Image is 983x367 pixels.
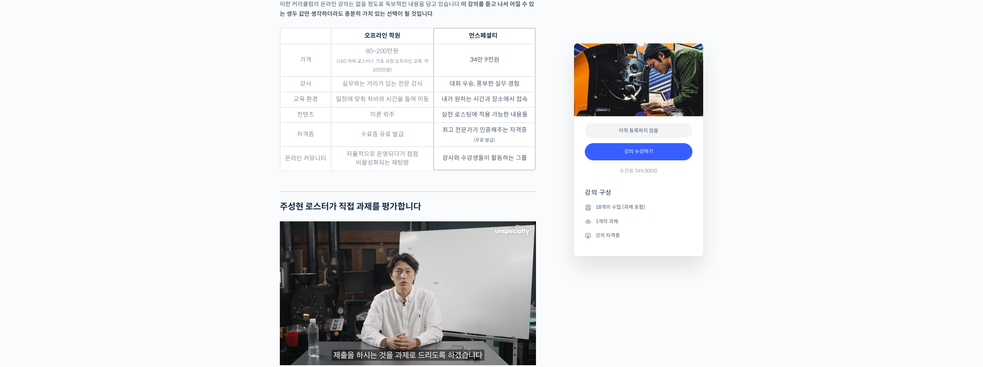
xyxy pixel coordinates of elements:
[280,92,331,107] td: 교육 환경
[331,107,433,123] td: 이론 위주
[93,227,138,245] a: 설정
[433,92,536,107] td: 내가 원하는 시간과 장소에서 접속
[469,32,498,39] strong: 언스페셜티
[474,137,495,143] sub: (무료 발급)
[585,203,692,212] li: 18개의 수업 (과제 포함)
[331,123,433,147] td: 수료증 유료 발급
[433,107,536,123] td: 실전 로스팅에 적용 가능한 내용들
[23,238,27,244] span: 홈
[433,147,536,170] td: 강사와 수강생들이 활동하는 그룹
[280,76,331,92] td: 강사
[66,239,74,244] span: 대화
[331,147,433,170] td: 자율적으로 운영되다가 점점 비활성화되는 채팅방
[585,143,692,160] a: 강의 수강하기
[280,44,331,76] td: 가격
[433,44,536,76] td: 34만 9천원
[331,92,433,107] td: 일정에 맞춰 차비와 시간을 들여 이동
[280,201,421,212] strong: 주성현 로스터가 직접 과제를 평가합니다
[331,44,433,76] td: 80~200만원
[280,123,331,147] td: 자격증
[433,76,536,92] td: 대회 우승, 풍부한 실무 경험
[280,0,534,18] strong: 이 강의를 듣고 나서 아낄 수 있는 생두 값만 생각하더라도 충분히 가치 있는 선택이 될 것입니다
[585,123,692,138] div: 아직 등록하지 않음
[585,188,692,203] h4: 강의 구성
[331,76,433,92] td: 실무와는 거리가 있는 전문 강사
[364,32,400,39] strong: 오프라인 학원
[433,123,536,147] td: 최고 전문가가 인증해주는 자격증
[280,107,331,123] td: 컨텐츠
[337,58,428,73] sub: (180 커피 로스터스 기초 과정 오프라인 교육: 약 200만원)
[280,147,331,170] td: 온라인 커뮤니티
[111,238,119,244] span: 설정
[2,227,47,245] a: 홈
[620,168,658,174] span: 수강료 349,000원
[585,217,692,226] li: 1개의 과제
[585,231,692,240] li: 강의 자격증
[47,227,93,245] a: 대화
